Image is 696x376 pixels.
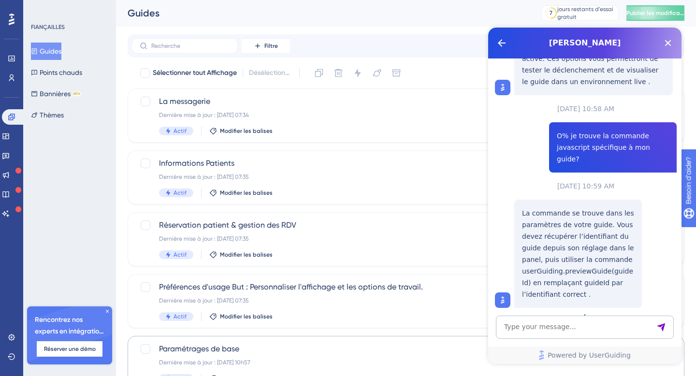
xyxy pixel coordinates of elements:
[159,159,234,168] font: Informations Patients
[159,235,249,242] font: Dernière mise à jour : [DATE] 07:35
[174,251,187,258] font: Actif
[153,69,237,77] font: Sélectionner tout Affichage
[159,112,249,118] font: Dernière mise à jour : [DATE] 07:34
[159,97,210,106] font: La messagerie
[550,10,552,16] font: 7
[159,282,423,291] font: Préférences d'usage But : Personnaliser l'affichage et les options de travail.
[151,43,230,49] input: Recherche
[159,359,250,366] font: Dernière mise à jour : [DATE] 10h57
[249,69,295,77] font: Désélectionner
[159,220,296,230] font: Réservation patient & gestion des RDV
[249,64,293,82] button: Désélectionner
[159,174,249,180] font: Dernière mise à jour : [DATE] 07:35
[174,128,187,134] font: Actif
[209,313,273,320] button: Modifier les balises
[37,341,102,357] button: Réserver une démo
[220,189,273,196] font: Modifier les balises
[626,10,694,16] font: Publier les modifications
[488,28,681,364] iframe: Assistant IA de guidage utilisateur
[209,251,273,259] button: Modifier les balises
[209,127,273,135] button: Modifier les balises
[220,128,273,134] font: Modifier les balises
[159,297,249,304] font: Dernière mise à jour : [DATE] 07:35
[557,6,613,20] font: jours restants d'essai gratuit
[44,346,96,352] font: Réserver une démo
[264,43,278,49] font: Filtre
[35,316,104,347] font: Rencontrez nos experts en intégration 🎧
[626,5,684,21] button: Publier les modifications
[174,189,187,196] font: Actif
[159,344,239,353] font: Paramétrages de base
[23,4,70,12] font: Besoin d'aide?
[128,7,159,19] font: Guides
[174,313,187,320] font: Actif
[220,251,273,258] font: Modifier les balises
[220,313,273,320] font: Modifier les balises
[242,38,290,54] button: Filtre
[209,189,273,197] button: Modifier les balises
